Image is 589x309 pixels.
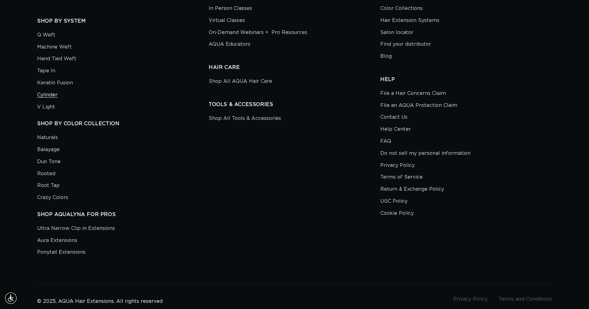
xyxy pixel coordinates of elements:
div: Accessibility Menu [4,291,18,305]
a: Shop All Tools & Accessories [209,114,281,125]
a: Contact Us [380,111,408,123]
a: Find your distributor [380,38,431,50]
a: Aura Extensions [37,235,77,247]
a: Return & Exchange Policy [380,183,444,195]
h2: SHOP BY COLOR COLLECTION [37,121,209,127]
a: UGC Policy [380,195,408,207]
a: Balayage [37,144,60,156]
a: On-Demand Webinars + Pro Resources [209,27,307,39]
a: File an AQUA Protection Claim [380,99,457,112]
a: Rooted [37,168,55,180]
a: V Light [37,101,55,113]
a: Cylinder [37,89,58,101]
a: Terms of Service [380,171,423,183]
a: Duo Tone [37,156,61,168]
h2: HAIR CARE [209,64,380,71]
a: Hair Extension Systems [380,15,439,27]
small: © 2025, AQUA Hair Extensions. All rights reserved [37,299,163,304]
a: Q Weft [37,31,55,41]
a: FAQ [380,135,391,147]
a: Virtual Classes [209,15,245,27]
a: Blog [380,50,392,62]
a: Cookie Policy [380,207,414,219]
a: Privacy Policy [453,297,488,302]
a: Root Tap [37,180,60,192]
a: Naturals [37,133,58,144]
a: Hand Tied Weft [37,53,76,65]
a: AQUA Educators [209,38,250,50]
a: Privacy Policy [380,159,415,171]
a: Ponytail Extensions [37,246,86,258]
h2: SHOP BY SYSTEM [37,18,209,24]
h2: TOOLS & ACCESSORIES [209,101,380,108]
a: Crazy Colors [37,192,68,204]
a: Shop All AQUA Hair Care [209,77,272,87]
a: Tape In [37,65,55,77]
h2: SHOP AQUALYNA FOR PROS [37,211,209,218]
a: Do not sell my personal information [380,147,471,159]
a: File a Hair Concerns Claim [380,89,446,99]
a: Ultra Narrow Clip in Extensions [37,224,115,235]
a: Terms and Conditions [498,297,552,302]
a: Color Collections [380,2,423,15]
a: Machine Weft [37,41,72,53]
iframe: Chat Widget [558,279,589,309]
a: Salon locator [380,27,413,39]
a: Help Center [380,123,411,135]
a: In Person Classes [209,2,252,15]
a: Keratin Fusion [37,77,73,89]
h2: HELP [380,76,552,83]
